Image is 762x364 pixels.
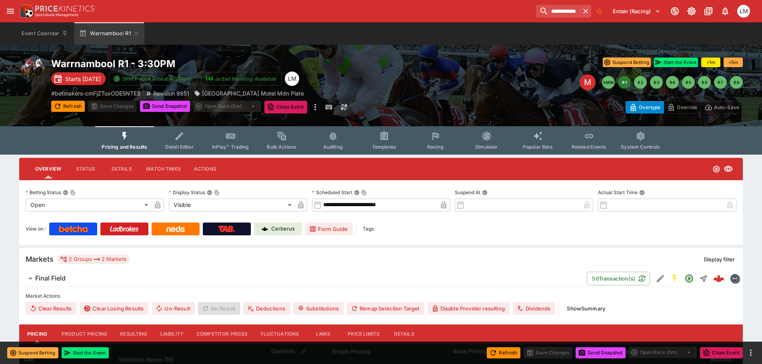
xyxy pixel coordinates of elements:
img: jetbet-logo.svg [205,75,213,83]
p: Revision 9851 [153,89,189,97]
button: Price Limits [341,324,386,344]
button: open drawer [3,4,18,18]
span: Detail Editor [165,144,194,150]
button: Send Snapshot [576,347,626,358]
button: Remap Selection Target [347,302,424,315]
input: search [536,5,580,18]
img: Ladbrokes [110,226,139,232]
a: Form Guide [305,223,353,235]
button: Pricing [19,324,55,344]
button: Suspend Betting [603,58,651,67]
p: Auto-Save [714,103,739,111]
button: R6 [698,76,711,89]
button: Display filter [699,253,740,266]
button: Fluctuations [254,324,306,344]
img: PriceKinetics [35,6,94,12]
button: Event Calendar [17,22,73,45]
div: Visible [169,199,294,211]
button: Copy To Clipboard [361,190,367,195]
span: InPlay™ Trading [212,144,249,150]
div: Allansford Hotel Motel Mdn Plate [194,89,304,97]
p: Betting Status [26,189,61,196]
button: +5m [724,58,743,67]
button: Product Pricing [55,324,114,344]
button: Overtype [626,101,664,113]
img: horse_racing.png [19,58,45,83]
span: Racing [427,144,444,150]
a: 40d36fc5-ba7e-4e16-8172-cc7d6438bf56 [711,271,727,286]
button: Betting StatusCopy To Clipboard [63,190,68,195]
button: Overview [29,159,68,179]
button: Send Snapshot [140,101,190,112]
button: Luigi Mollo [735,2,752,20]
button: Auto-Save [701,101,743,113]
img: Neds [166,226,184,232]
button: R8 [730,76,743,89]
img: logo-cerberus--red.svg [713,273,724,284]
img: Betcha [59,226,88,232]
div: Edit Meeting [580,74,596,90]
h2: Copy To Clipboard [51,58,397,70]
p: Overtype [639,103,660,111]
button: Open [682,271,696,286]
svg: Visible [724,164,733,174]
svg: Open [684,274,694,283]
button: Deductions [243,302,290,315]
img: Cerberus [262,226,268,232]
button: ShowSummary [562,302,610,315]
div: Start From [626,101,743,113]
div: Luigi Mollo [737,5,750,18]
div: Luigi Mollo [285,72,299,86]
button: Warrnambool R1 [74,22,144,45]
button: Suspend Betting [7,347,58,358]
button: Liability [154,324,190,344]
button: Start the Event [62,347,109,358]
button: Resulting [114,324,154,344]
button: Scheduled StartCopy To Clipboard [354,190,360,195]
p: Cerberus [271,225,295,233]
svg: Open [712,165,720,173]
button: R4 [666,76,679,89]
img: Sportsbook Management [35,13,78,17]
img: PriceKinetics Logo [18,3,34,19]
button: Documentation [701,4,716,18]
span: Templates [372,144,396,150]
button: Actual Start Time [639,190,645,195]
label: View on : [26,223,46,235]
img: betmakers [730,274,739,283]
button: Jetbet Meeting Available [201,72,282,86]
button: SRM Prices Available (Top4) [109,72,198,86]
div: 2 Groups 2 Markets [60,255,126,264]
button: Actions [187,159,223,179]
div: split button [629,347,697,358]
button: Suspend At [482,190,488,195]
button: more [310,101,320,113]
span: Popular Bets [523,144,553,150]
nav: pagination navigation [602,76,743,89]
button: Final Field [19,271,587,286]
button: Substitutions [293,302,344,315]
button: Select Tenant [608,5,665,18]
button: +1m [701,58,720,67]
h6: Final Field [35,274,66,282]
button: Edit Detail [653,271,668,286]
button: Clear Losing Results [80,302,148,315]
button: R3 [650,76,663,89]
div: 40d36fc5-ba7e-4e16-8172-cc7d6438bf56 [713,273,724,284]
p: Actual Start Time [598,189,638,196]
button: more [746,348,756,358]
span: Un-Result [152,302,194,315]
span: Auditing [323,144,343,150]
span: Pricing and Results [102,144,147,150]
button: SGM Enabled [668,271,682,286]
button: R1 [618,76,631,89]
button: Clear Results [26,302,76,315]
button: R7 [714,76,727,89]
span: Re-Result [198,302,240,315]
span: Related Events [572,144,606,150]
button: Match Times [140,159,187,179]
p: Copy To Clipboard [51,89,140,97]
p: [GEOGRAPHIC_DATA] Motel Mdn Plate [202,89,304,97]
button: Close Event [700,347,743,358]
button: Dividends [513,302,555,315]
